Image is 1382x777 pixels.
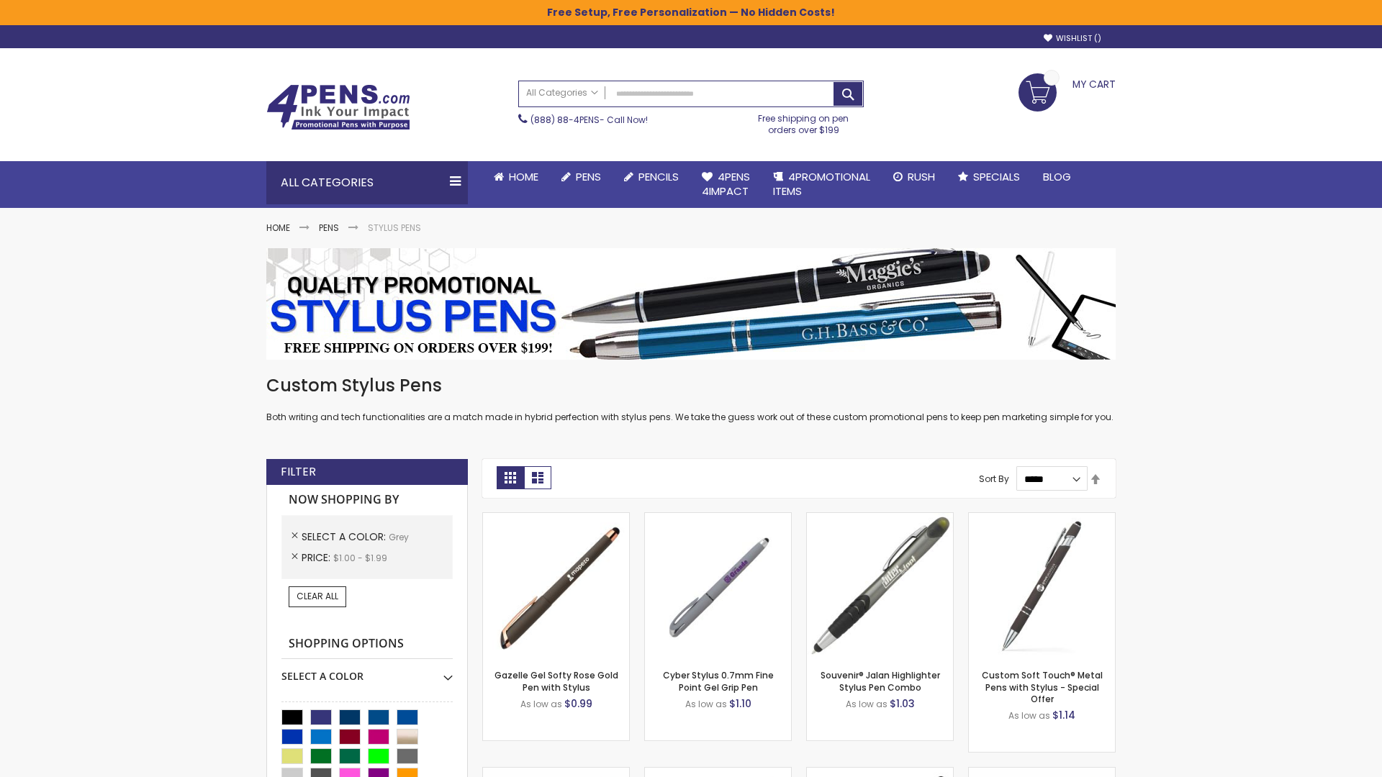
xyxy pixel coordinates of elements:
[762,161,882,208] a: 4PROMOTIONALITEMS
[289,586,346,606] a: Clear All
[302,550,333,565] span: Price
[509,169,538,184] span: Home
[807,512,953,524] a: Souvenir® Jalan Highlighter Stylus Pen Combo-Grey
[483,513,629,659] img: Gazelle Gel Softy Rose Gold Pen with Stylus-Grey
[1031,161,1083,193] a: Blog
[982,669,1103,704] a: Custom Soft Touch® Metal Pens with Stylus - Special Offer
[1044,33,1101,44] a: Wishlist
[281,659,453,683] div: Select A Color
[297,590,338,602] span: Clear All
[645,512,791,524] a: Cyber Stylus 0.7mm Fine Point Gel Grip Pen-Grey
[807,513,953,659] img: Souvenir® Jalan Highlighter Stylus Pen Combo-Grey
[969,512,1115,524] a: Custom Soft Touch® Metal Pens with Stylus-Grey
[526,87,598,99] span: All Categories
[729,696,751,711] span: $1.10
[663,669,774,693] a: Cyber Stylus 0.7mm Fine Point Gel Grip Pen
[281,485,453,515] strong: Now Shopping by
[389,531,409,543] span: Grey
[266,84,410,130] img: 4Pens Custom Pens and Promotional Products
[645,513,791,659] img: Cyber Stylus 0.7mm Fine Point Gel Grip Pen-Grey
[266,374,1116,397] h1: Custom Stylus Pens
[890,696,915,711] span: $1.03
[281,629,453,660] strong: Shopping Options
[576,169,601,184] span: Pens
[368,222,421,234] strong: Stylus Pens
[882,161,947,193] a: Rush
[520,698,562,710] span: As low as
[702,169,750,199] span: 4Pens 4impact
[773,169,870,199] span: 4PROMOTIONAL ITEMS
[947,161,1031,193] a: Specials
[744,107,864,136] div: Free shipping on pen orders over $199
[969,513,1115,659] img: Custom Soft Touch® Metal Pens with Stylus-Grey
[494,669,618,693] a: Gazelle Gel Softy Rose Gold Pen with Stylus
[266,222,290,234] a: Home
[973,169,1020,184] span: Specials
[550,161,613,193] a: Pens
[821,669,940,693] a: Souvenir® Jalan Highlighter Stylus Pen Combo
[319,222,339,234] a: Pens
[530,114,648,126] span: - Call Now!
[497,466,524,489] strong: Grid
[613,161,690,193] a: Pencils
[1052,708,1075,722] span: $1.14
[1008,709,1050,722] span: As low as
[638,169,679,184] span: Pencils
[482,161,550,193] a: Home
[690,161,762,208] a: 4Pens4impact
[530,114,600,126] a: (888) 88-4PENS
[908,169,935,184] span: Rush
[1043,169,1071,184] span: Blog
[266,248,1116,360] img: Stylus Pens
[333,552,387,564] span: $1.00 - $1.99
[483,512,629,524] a: Gazelle Gel Softy Rose Gold Pen with Stylus-Grey
[979,473,1009,485] label: Sort By
[266,161,468,204] div: All Categories
[266,374,1116,424] div: Both writing and tech functionalities are a match made in hybrid perfection with stylus pens. We ...
[519,81,605,105] a: All Categories
[846,698,888,710] span: As low as
[302,530,389,544] span: Select A Color
[685,698,727,710] span: As low as
[281,464,316,480] strong: Filter
[564,696,592,711] span: $0.99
